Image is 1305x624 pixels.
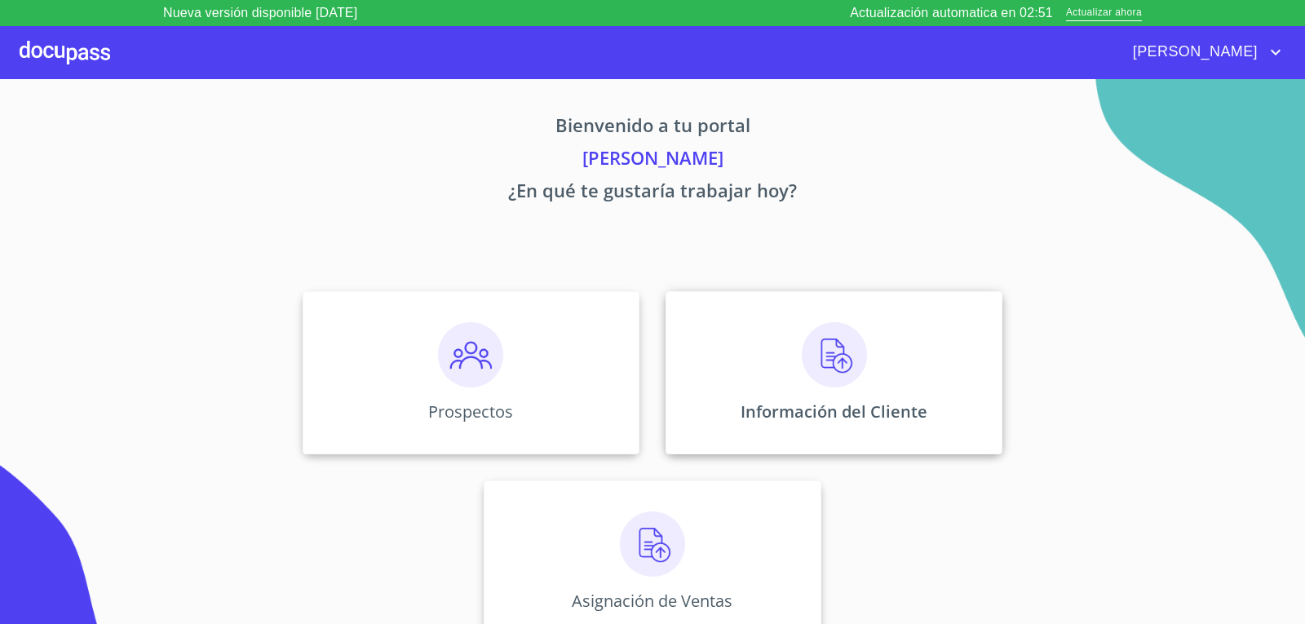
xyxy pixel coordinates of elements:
p: Asignación de Ventas [572,590,732,612]
img: carga.png [802,322,867,387]
p: Actualización automatica en 02:51 [850,3,1053,23]
p: ¿En qué te gustaría trabajar hoy? [150,177,1155,210]
img: prospectos.png [438,322,503,387]
p: Prospectos [428,401,513,423]
p: Información del Cliente [741,401,927,423]
button: account of current user [1121,39,1285,65]
p: [PERSON_NAME] [150,144,1155,177]
p: Bienvenido a tu portal [150,112,1155,144]
span: Actualizar ahora [1066,5,1142,22]
span: [PERSON_NAME] [1121,39,1266,65]
img: carga.png [620,511,685,577]
p: Nueva versión disponible [DATE] [163,3,357,23]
